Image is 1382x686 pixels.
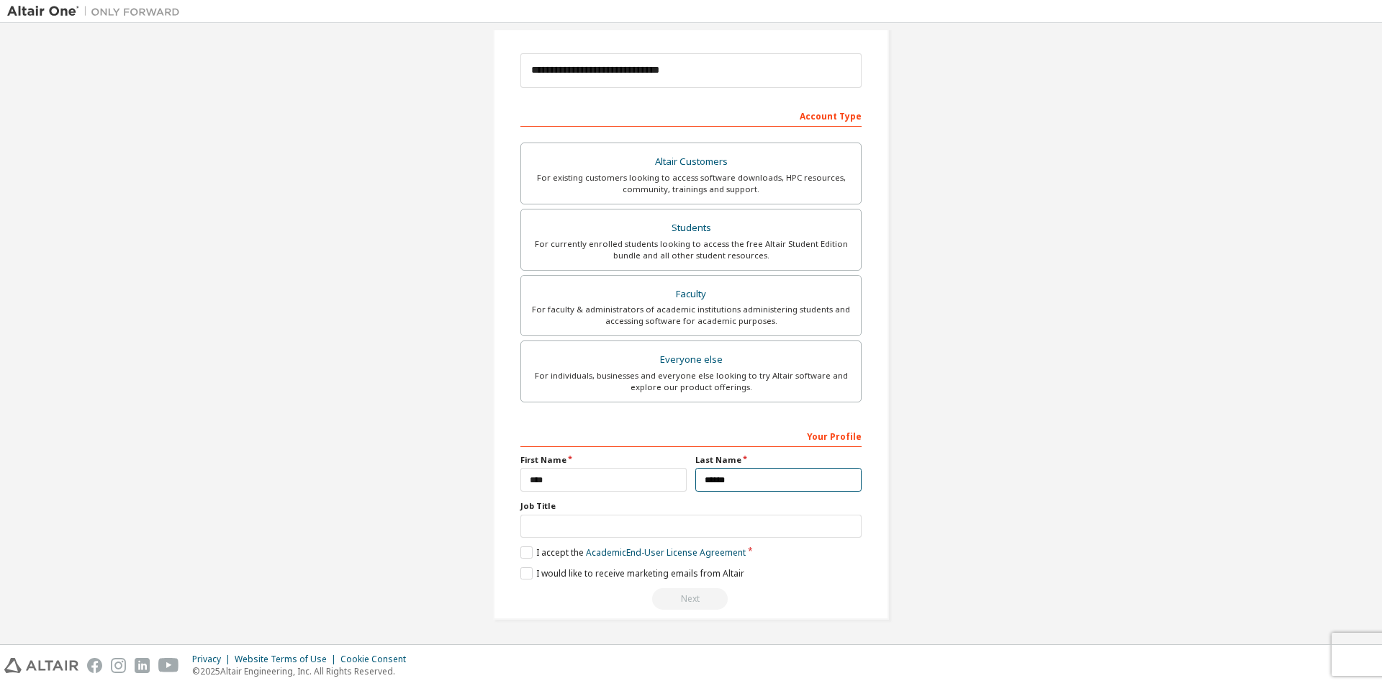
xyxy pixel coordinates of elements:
[530,238,852,261] div: For currently enrolled students looking to access the free Altair Student Edition bundle and all ...
[135,658,150,673] img: linkedin.svg
[4,658,78,673] img: altair_logo.svg
[530,370,852,393] div: For individuals, businesses and everyone else looking to try Altair software and explore our prod...
[158,658,179,673] img: youtube.svg
[530,304,852,327] div: For faculty & administrators of academic institutions administering students and accessing softwa...
[520,588,862,610] div: Read and acccept EULA to continue
[111,658,126,673] img: instagram.svg
[530,172,852,195] div: For existing customers looking to access software downloads, HPC resources, community, trainings ...
[192,665,415,677] p: © 2025 Altair Engineering, Inc. All Rights Reserved.
[530,350,852,370] div: Everyone else
[192,654,235,665] div: Privacy
[7,4,187,19] img: Altair One
[520,454,687,466] label: First Name
[530,152,852,172] div: Altair Customers
[530,218,852,238] div: Students
[235,654,340,665] div: Website Terms of Use
[520,546,746,559] label: I accept the
[520,567,744,579] label: I would like to receive marketing emails from Altair
[520,104,862,127] div: Account Type
[586,546,746,559] a: Academic End-User License Agreement
[340,654,415,665] div: Cookie Consent
[695,454,862,466] label: Last Name
[87,658,102,673] img: facebook.svg
[520,500,862,512] label: Job Title
[530,284,852,304] div: Faculty
[520,424,862,447] div: Your Profile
